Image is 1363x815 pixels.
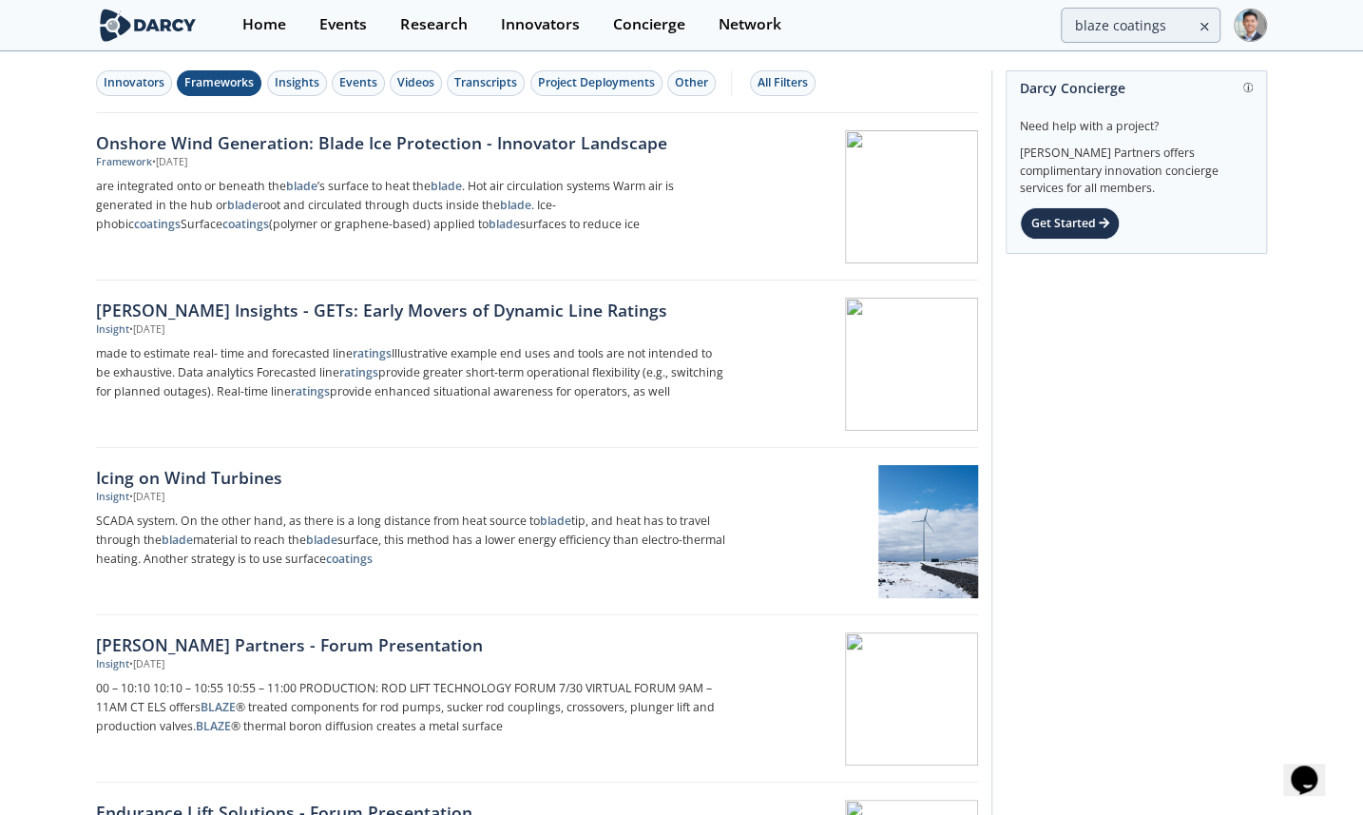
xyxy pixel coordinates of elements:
div: Get Started [1020,207,1120,240]
div: Videos [397,74,434,91]
strong: blade [162,532,193,548]
div: Insight [96,322,129,338]
strong: BLAZE [196,718,231,734]
strong: coatings [222,216,269,232]
div: Events [319,17,367,32]
div: Onshore Wind Generation: Blade Ice Protection - Innovator Landscape [96,130,725,155]
img: information.svg [1243,83,1254,93]
div: Project Deployments [538,74,655,91]
iframe: chat widget [1283,739,1344,796]
a: Onshore Wind Generation: Blade Ice Protection - Innovator Landscape Framework •[DATE] are integra... [96,113,978,281]
input: Advanced Search [1061,8,1220,43]
button: Videos [390,70,442,96]
div: • [DATE] [129,490,164,505]
p: 00 – 10:10 10:10 – 10:55 10:55 – 11:00 PRODUCTION: ROD LIFT TECHNOLOGY FORUM 7/30 VIRTUAL FORUM 9... [96,679,725,736]
div: Insight [96,490,129,505]
div: [PERSON_NAME] Insights - GETs: Early Movers of Dynamic Line Ratings [96,298,725,322]
a: [PERSON_NAME] Insights - GETs: Early Movers of Dynamic Line Ratings Insight •[DATE] made to estim... [96,281,978,448]
a: [PERSON_NAME] Partners - Forum Presentation Insight •[DATE] 00 – 10:10 10:10 – 10:55 10:55 – 11:0... [96,615,978,783]
p: made to estimate real- time and forecasted line Illustrative example end uses and tools are not i... [96,344,725,401]
div: Insight [96,657,129,672]
strong: blade [306,532,337,548]
strong: BLAZE [201,699,236,715]
div: Framework [96,155,152,170]
div: • [DATE] [152,155,187,170]
strong: ratings [339,364,378,380]
strong: coatings [134,216,181,232]
strong: blade [431,178,462,194]
strong: blade [227,197,259,213]
div: Concierge [612,17,684,32]
div: Insights [275,74,319,91]
strong: blade [500,197,531,213]
div: Other [675,74,708,91]
strong: coatings [326,551,373,567]
button: Other [667,70,716,96]
button: All Filters [750,70,816,96]
strong: ratings [353,345,392,361]
div: Innovators [104,74,164,91]
p: SCADA system. On the other hand, as there is a long distance from heat source to tip, and heat ha... [96,512,725,569]
div: Darcy Concierge [1020,71,1253,105]
div: Icing on Wind Turbines [96,465,725,490]
div: Events [339,74,377,91]
button: Frameworks [177,70,261,96]
img: logo-wide.svg [96,9,200,42]
strong: blade [489,216,520,232]
img: Profile [1234,9,1267,42]
div: • [DATE] [129,322,164,338]
strong: blade [286,178,317,194]
div: All Filters [758,74,808,91]
div: • [DATE] [129,657,164,672]
button: Transcripts [447,70,525,96]
a: Icing on Wind Turbines Insight •[DATE] SCADA system. On the other hand, as there is a long distan... [96,448,978,615]
button: Project Deployments [530,70,662,96]
div: Need help with a project? [1020,105,1253,135]
div: Network [718,17,780,32]
button: Insights [267,70,327,96]
div: Home [242,17,286,32]
strong: blade [540,513,571,529]
div: Transcripts [454,74,517,91]
button: Events [332,70,385,96]
p: are integrated onto or beneath the ’s surface to heat the . Hot air circulation systems Warm air ... [96,177,725,234]
div: Frameworks [184,74,254,91]
button: Innovators [96,70,172,96]
div: Innovators [500,17,579,32]
div: Research [400,17,467,32]
div: [PERSON_NAME] Partners offers complimentary innovation concierge services for all members. [1020,135,1253,198]
div: [PERSON_NAME] Partners - Forum Presentation [96,632,725,657]
strong: ratings [291,383,330,399]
